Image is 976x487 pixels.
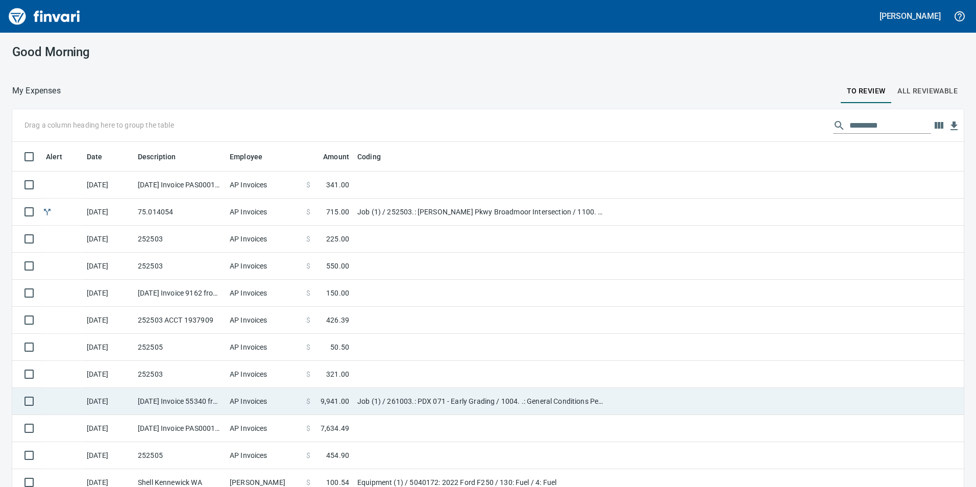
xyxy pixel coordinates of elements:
td: [DATE] Invoice PAS0001549396-003 from Western Materials Pasco (1-38119) [134,172,226,199]
td: [DATE] [83,388,134,415]
button: Choose columns to display [931,118,946,133]
span: 50.50 [330,342,349,352]
img: Finvari [6,4,83,29]
td: Job (1) / 261003.: PDX 071 - Early Grading / 1004. .: General Conditions Permits/Bonds/Insurance ... [353,388,608,415]
span: $ [306,261,310,271]
span: Date [87,151,103,163]
span: Coding [357,151,394,163]
td: 252503 [134,361,226,388]
td: AP Invoices [226,334,302,361]
span: $ [306,180,310,190]
span: $ [306,315,310,325]
span: Employee [230,151,262,163]
td: [DATE] [83,334,134,361]
td: Job (1) / 252503.: [PERSON_NAME] Pkwy Broadmoor Intersection / 1100. .: Job Shack / 5: Other [353,199,608,226]
span: Coding [357,151,381,163]
button: Download table [946,118,962,134]
span: $ [306,396,310,406]
span: 341.00 [326,180,349,190]
span: $ [306,288,310,298]
td: AP Invoices [226,361,302,388]
nav: breadcrumb [12,85,61,97]
td: [DATE] [83,199,134,226]
p: Drag a column heading here to group the table [25,120,174,130]
span: 715.00 [326,207,349,217]
span: $ [306,234,310,244]
span: $ [306,423,310,433]
span: 426.39 [326,315,349,325]
span: Split transaction [42,208,53,215]
td: 252503 [134,253,226,280]
td: [DATE] [83,442,134,469]
span: 9,941.00 [321,396,349,406]
h5: [PERSON_NAME] [880,11,941,21]
span: All Reviewable [897,85,958,98]
span: $ [306,450,310,460]
td: AP Invoices [226,226,302,253]
td: [DATE] Invoice 55340 from Anchor Insurance & Surety, Inc. (1-10058) [134,388,226,415]
td: AP Invoices [226,415,302,442]
p: My Expenses [12,85,61,97]
td: [DATE] [83,253,134,280]
span: 7,634.49 [321,423,349,433]
span: Amount [323,151,349,163]
span: Employee [230,151,276,163]
span: Description [138,151,189,163]
span: Alert [46,151,62,163]
td: 252503 ACCT 1937909 [134,307,226,334]
span: $ [306,342,310,352]
td: AP Invoices [226,172,302,199]
td: [DATE] [83,280,134,307]
button: [PERSON_NAME] [877,8,943,24]
td: AP Invoices [226,253,302,280]
td: AP Invoices [226,388,302,415]
td: 252503 [134,226,226,253]
span: $ [306,369,310,379]
span: Date [87,151,116,163]
td: AP Invoices [226,442,302,469]
span: Amount [310,151,349,163]
td: [DATE] Invoice PAS0001549396-002 from Western Materials Pasco (1-38119) [134,415,226,442]
span: 454.90 [326,450,349,460]
td: [DATE] [83,226,134,253]
h3: Good Morning [12,45,313,59]
span: 550.00 [326,261,349,271]
td: [DATE] Invoice 9162 from Straight Line Concrete Sawing & Drilling, Inc. (1-10980) [134,280,226,307]
td: AP Invoices [226,280,302,307]
td: [DATE] [83,307,134,334]
td: AP Invoices [226,199,302,226]
td: [DATE] [83,415,134,442]
span: Description [138,151,176,163]
span: 150.00 [326,288,349,298]
td: AP Invoices [226,307,302,334]
span: 321.00 [326,369,349,379]
td: 252505 [134,442,226,469]
td: [DATE] [83,172,134,199]
span: $ [306,207,310,217]
span: To Review [847,85,886,98]
td: [DATE] [83,361,134,388]
span: 225.00 [326,234,349,244]
td: 75.014054 [134,199,226,226]
span: Alert [46,151,76,163]
td: 252505 [134,334,226,361]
